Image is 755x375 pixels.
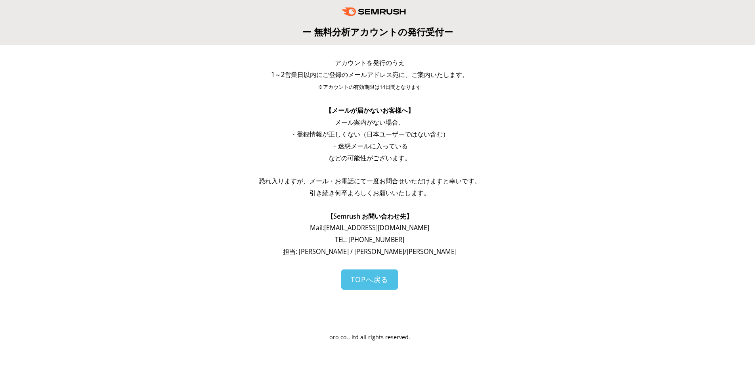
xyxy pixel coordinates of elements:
span: oro co., ltd all rights reserved. [329,333,410,341]
span: 【Semrush お問い合わせ先】 [327,212,413,221]
span: Mail: [EMAIL_ADDRESS][DOMAIN_NAME] [310,223,429,232]
span: 恐れ入りますが、メール・お電話にて一度お問合せいただけますと幸いです。 [259,177,481,185]
span: ・登録情報が正しくない（日本ユーザーではない含む） [291,130,449,138]
span: TOPへ戻る [351,275,388,284]
span: メール案内がない場合、 [335,118,405,127]
span: 1～2営業日以内にご登録のメールアドレス宛に、ご案内いたします。 [271,70,468,79]
span: アカウントを発行のうえ [335,58,405,67]
span: TEL: [PHONE_NUMBER] [335,235,404,244]
span: ー 無料分析アカウントの発行受付ー [302,25,453,38]
a: TOPへ戻る [341,269,398,290]
span: などの可能性がございます。 [329,154,411,162]
span: ※アカウントの有効期限は14日間となります [318,84,421,90]
span: 【メールが届かないお客様へ】 [325,106,414,115]
span: 引き続き何卒よろしくお願いいたします。 [310,188,430,197]
span: 担当: [PERSON_NAME] / [PERSON_NAME]/[PERSON_NAME] [283,247,457,256]
span: ・迷惑メールに入っている [332,142,408,150]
